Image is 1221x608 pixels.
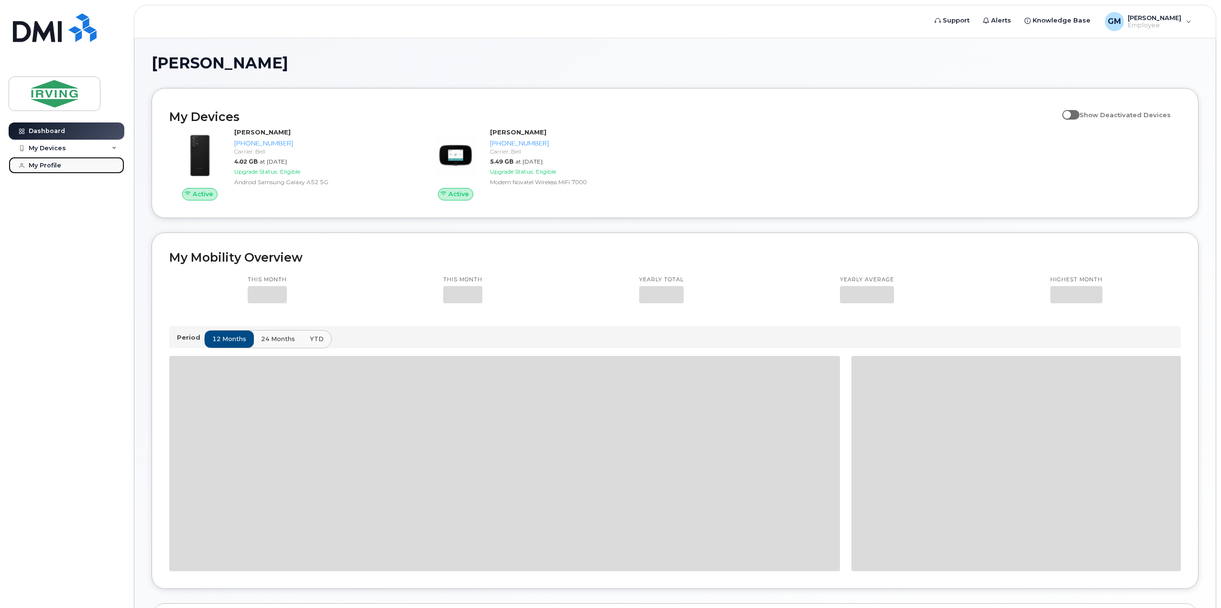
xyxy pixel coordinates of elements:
[169,250,1181,265] h2: My Mobility Overview
[177,133,223,178] img: image20231002-3703462-2e78ka.jpeg
[234,147,410,155] div: Carrier: Bell
[169,110,1057,124] h2: My Devices
[536,168,556,175] span: Eligible
[840,276,894,284] p: Yearly average
[234,168,278,175] span: Upgrade Status:
[1079,111,1171,119] span: Show Deactivated Devices
[193,189,213,199] span: Active
[448,189,469,199] span: Active
[490,147,665,155] div: Carrier: Bell
[152,56,288,70] span: [PERSON_NAME]
[490,139,665,148] div: [PHONE_NUMBER]
[234,158,258,165] span: 4.02 GB
[433,133,479,178] img: image20231002-3703462-u4uwl5.jpeg
[234,178,410,186] div: Android Samsung Galaxy A52 5G
[261,334,295,343] span: 24 months
[425,128,669,200] a: Active[PERSON_NAME][PHONE_NUMBER]Carrier: Bell5.49 GBat [DATE]Upgrade Status:EligibleModem Novate...
[248,276,287,284] p: This month
[1062,106,1070,113] input: Show Deactivated Devices
[490,158,513,165] span: 5.49 GB
[280,168,300,175] span: Eligible
[260,158,287,165] span: at [DATE]
[310,334,324,343] span: YTD
[515,158,543,165] span: at [DATE]
[639,276,684,284] p: Yearly total
[1050,276,1102,284] p: Highest month
[169,128,414,200] a: Active[PERSON_NAME][PHONE_NUMBER]Carrier: Bell4.02 GBat [DATE]Upgrade Status:EligibleAndroid Sams...
[443,276,482,284] p: This month
[490,168,534,175] span: Upgrade Status:
[234,139,410,148] div: [PHONE_NUMBER]
[490,178,665,186] div: Modem Novatel Wireless MiFi 7000
[177,333,204,342] p: Period
[234,128,291,136] strong: [PERSON_NAME]
[490,128,546,136] strong: [PERSON_NAME]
